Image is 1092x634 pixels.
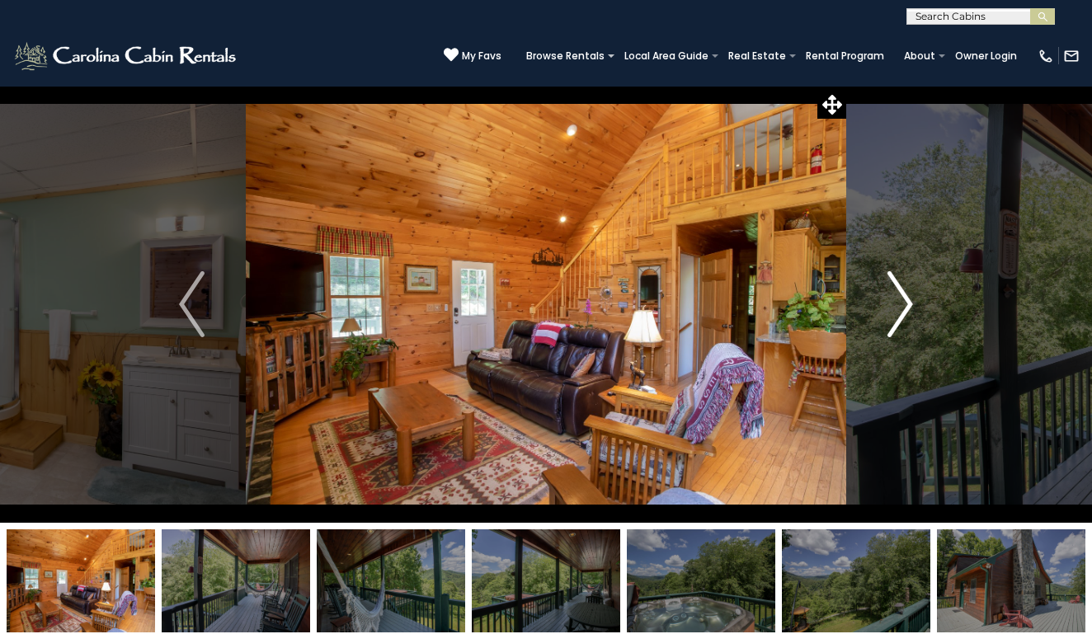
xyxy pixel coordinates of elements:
span: My Favs [462,49,501,63]
a: Real Estate [720,45,794,68]
img: arrow [887,271,912,337]
button: Next [846,86,954,523]
img: White-1-2.png [12,40,241,73]
a: About [896,45,944,68]
a: Browse Rentals [518,45,613,68]
a: My Favs [444,47,501,64]
button: Previous [138,86,246,523]
img: mail-regular-white.png [1063,48,1080,64]
img: 163271263 [627,529,775,632]
img: 163271251 [782,529,930,632]
a: Owner Login [947,45,1025,68]
img: 163271248 [162,529,310,632]
a: Local Area Guide [616,45,717,68]
img: arrow [179,271,204,337]
img: phone-regular-white.png [1038,48,1054,64]
a: Rental Program [798,45,892,68]
img: 163271249 [317,529,465,632]
img: 163271247 [7,529,155,632]
img: 163271264 [937,529,1085,632]
img: 163271250 [472,529,620,632]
